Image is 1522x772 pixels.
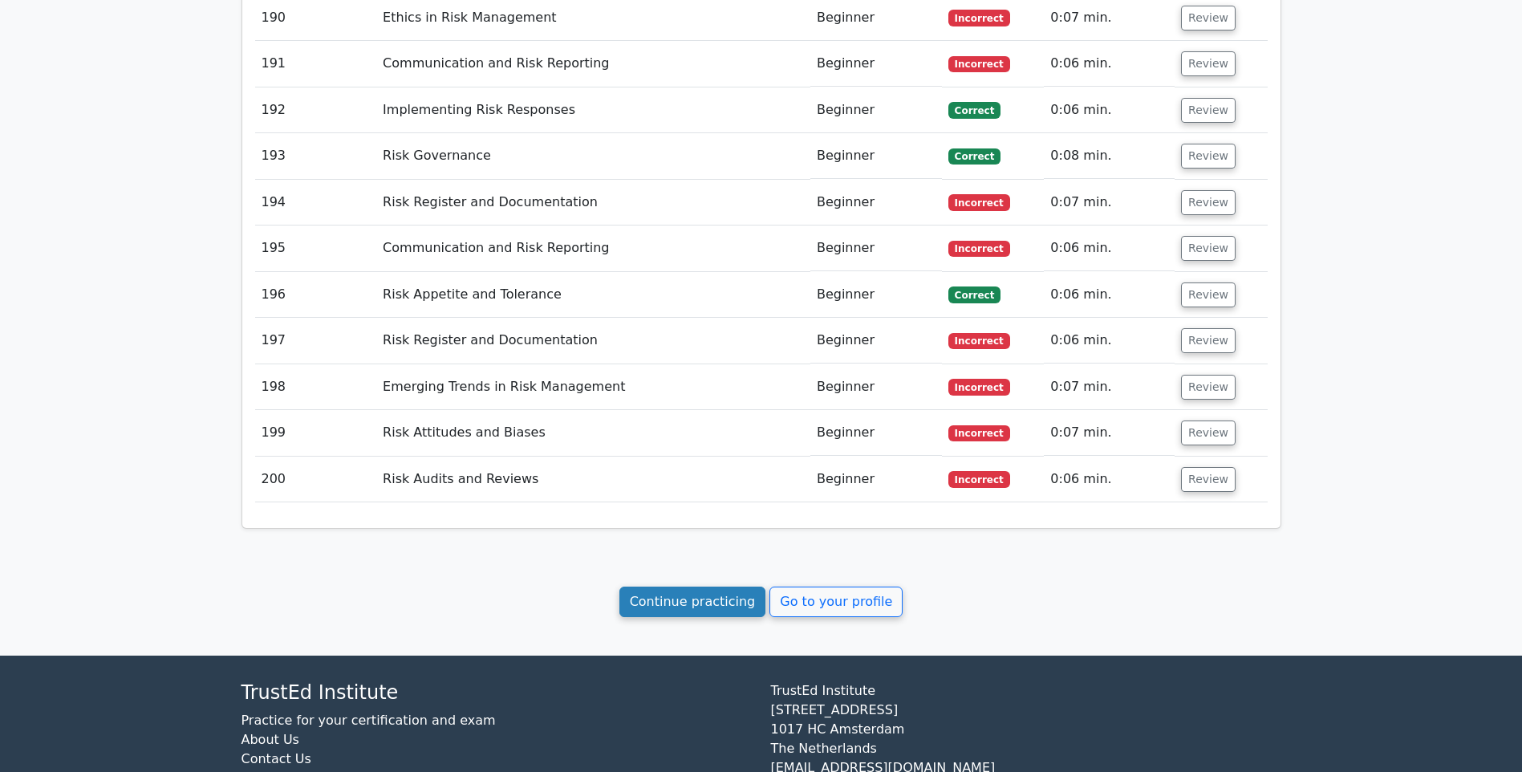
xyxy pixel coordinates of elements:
td: 0:06 min. [1044,87,1175,133]
button: Review [1181,375,1236,400]
button: Review [1181,236,1236,261]
a: About Us [241,732,299,747]
span: Correct [948,286,1000,303]
td: Risk Attitudes and Biases [376,410,810,456]
button: Review [1181,51,1236,76]
span: Incorrect [948,56,1010,72]
td: Beginner [810,226,942,271]
button: Review [1181,328,1236,353]
td: 197 [255,318,377,364]
td: Beginner [810,410,942,456]
a: Go to your profile [769,587,903,617]
td: 0:06 min. [1044,318,1175,364]
span: Incorrect [948,333,1010,349]
button: Review [1181,6,1236,30]
a: Practice for your certification and exam [241,713,496,728]
td: Communication and Risk Reporting [376,41,810,87]
td: 200 [255,457,377,502]
td: Beginner [810,87,942,133]
td: 0:06 min. [1044,457,1175,502]
button: Review [1181,282,1236,307]
td: Risk Audits and Reviews [376,457,810,502]
td: Beginner [810,133,942,179]
button: Review [1181,467,1236,492]
td: Beginner [810,318,942,364]
td: 199 [255,410,377,456]
td: 0:06 min. [1044,41,1175,87]
td: Risk Register and Documentation [376,180,810,226]
h4: TrustEd Institute [241,681,752,705]
td: Beginner [810,364,942,410]
td: Emerging Trends in Risk Management [376,364,810,410]
td: Risk Governance [376,133,810,179]
td: 0:07 min. [1044,180,1175,226]
button: Review [1181,421,1236,445]
td: Beginner [810,180,942,226]
td: 191 [255,41,377,87]
span: Incorrect [948,379,1010,395]
td: Communication and Risk Reporting [376,226,810,271]
td: Beginner [810,41,942,87]
td: Risk Register and Documentation [376,318,810,364]
td: 193 [255,133,377,179]
span: Incorrect [948,471,1010,487]
td: Beginner [810,457,942,502]
span: Incorrect [948,241,1010,257]
button: Review [1181,190,1236,215]
span: Incorrect [948,10,1010,26]
span: Incorrect [948,425,1010,441]
td: Implementing Risk Responses [376,87,810,133]
span: Correct [948,102,1000,118]
button: Review [1181,98,1236,123]
td: 194 [255,180,377,226]
td: 196 [255,272,377,318]
td: 192 [255,87,377,133]
button: Review [1181,144,1236,169]
a: Contact Us [241,751,311,766]
td: 195 [255,226,377,271]
span: Correct [948,148,1000,165]
td: 0:07 min. [1044,364,1175,410]
td: 0:06 min. [1044,272,1175,318]
td: Beginner [810,272,942,318]
td: 0:06 min. [1044,226,1175,271]
a: Continue practicing [619,587,766,617]
td: Risk Appetite and Tolerance [376,272,810,318]
td: 198 [255,364,377,410]
td: 0:07 min. [1044,410,1175,456]
span: Incorrect [948,194,1010,210]
td: 0:08 min. [1044,133,1175,179]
